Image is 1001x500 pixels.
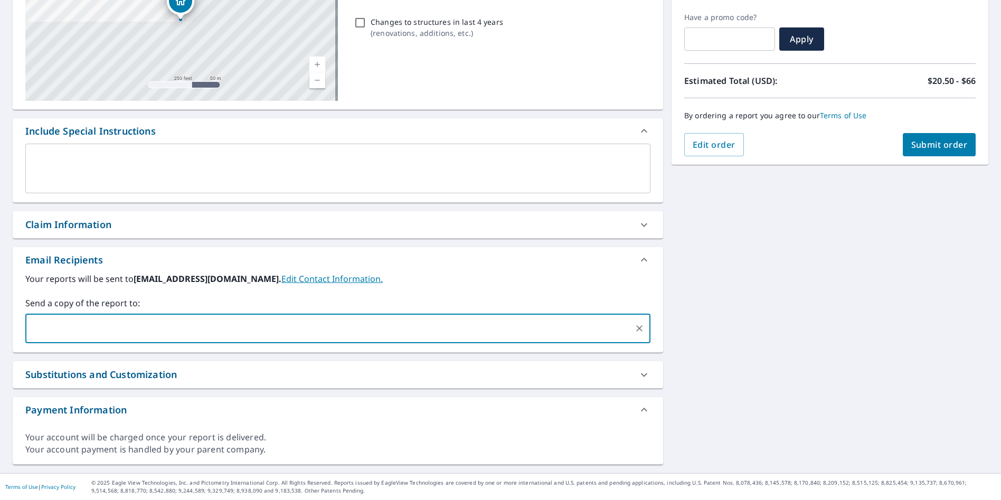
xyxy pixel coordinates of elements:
p: ( renovations, additions, etc. ) [371,27,503,39]
a: Terms of Use [5,483,38,490]
div: Include Special Instructions [13,118,663,144]
a: Privacy Policy [41,483,75,490]
button: Clear [632,321,647,336]
a: Terms of Use [820,110,867,120]
button: Submit order [903,133,976,156]
p: By ordering a report you agree to our [684,111,976,120]
a: Current Level 17, Zoom Out [309,72,325,88]
p: Estimated Total (USD): [684,74,830,87]
div: Payment Information [13,397,663,422]
div: Claim Information [13,211,663,238]
label: Your reports will be sent to [25,272,650,285]
p: © 2025 Eagle View Technologies, Inc. and Pictometry International Corp. All Rights Reserved. Repo... [91,479,996,495]
p: | [5,484,75,490]
div: Payment Information [25,403,127,417]
div: Substitutions and Customization [25,367,177,382]
div: Your account will be charged once your report is delivered. [25,431,650,444]
div: Email Recipients [25,253,103,267]
a: Current Level 17, Zoom In [309,56,325,72]
span: Submit order [911,139,968,150]
p: Changes to structures in last 4 years [371,16,503,27]
div: Your account payment is handled by your parent company. [25,444,650,456]
p: $20.50 - $66 [928,74,976,87]
b: [EMAIL_ADDRESS][DOMAIN_NAME]. [134,273,281,285]
div: Claim Information [25,218,111,232]
button: Edit order [684,133,744,156]
a: EditContactInfo [281,273,383,285]
label: Send a copy of the report to: [25,297,650,309]
button: Apply [779,27,824,51]
div: Include Special Instructions [25,124,156,138]
label: Have a promo code? [684,13,775,22]
span: Edit order [693,139,735,150]
div: Email Recipients [13,247,663,272]
span: Apply [788,33,816,45]
div: Substitutions and Customization [13,361,663,388]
